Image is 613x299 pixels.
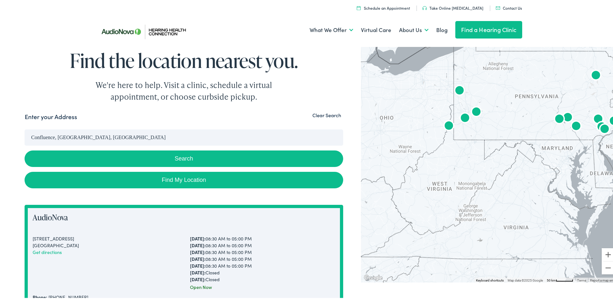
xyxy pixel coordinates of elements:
[452,82,467,98] div: AudioNova
[597,121,612,136] div: AudioNova
[357,5,361,9] img: utility icon
[310,17,353,41] a: What We Offer
[190,268,206,274] strong: [DATE]:
[496,4,522,9] a: Contact Us
[545,276,575,281] button: Map Scale: 50 km per 50 pixels
[190,254,206,261] strong: [DATE]:
[190,234,335,282] div: 08:30 AM to 05:00 PM 08:30 AM to 05:00 PM 08:30 AM to 05:00 PM 08:30 AM to 05:00 PM 08:30 AM to 0...
[469,104,484,119] div: AudioNova
[399,17,428,41] a: About Us
[48,293,88,299] a: [PHONE_NUMBER]
[33,234,178,241] div: [STREET_ADDRESS]
[190,275,206,281] strong: [DATE]:
[80,78,287,101] div: We're here to help. Visit a clinic, schedule a virtual appointment, or choose curbside pickup.
[457,110,473,125] div: AudioNova
[508,277,543,281] span: Map data ©2025 Google
[33,211,68,221] a: AudioNova
[190,234,206,240] strong: [DATE]:
[311,111,343,117] button: Clear Search
[25,171,343,187] a: Find My Location
[594,118,609,134] div: AudioNova
[33,241,178,248] div: [GEOGRAPHIC_DATA]
[190,248,206,254] strong: [DATE]:
[560,109,576,125] div: AudioNova
[422,4,483,9] a: Take Online [MEDICAL_DATA]
[25,149,343,166] button: Search
[33,293,47,299] strong: Phone:
[363,272,384,281] img: Google
[363,272,384,281] a: Open this area in Google Maps (opens a new window)
[590,111,606,126] div: AudioNova
[568,118,584,133] div: AudioNova
[588,67,604,83] div: AudioNova
[25,128,343,144] input: Enter your address or zip code
[357,4,410,9] a: Schedule an Appointment
[190,241,206,247] strong: [DATE]:
[25,49,343,70] h1: Find the location nearest you.
[361,17,391,41] a: Virtual Care
[577,277,586,281] a: Terms (opens in new tab)
[455,20,522,37] a: Find a Hearing Clinic
[441,117,457,133] div: AudioNova
[25,111,77,120] label: Enter your Address
[547,277,556,281] span: 50 km
[476,277,504,282] button: Keyboard shortcuts
[190,261,206,268] strong: [DATE]:
[422,5,427,9] img: utility icon
[436,17,448,41] a: Blog
[496,5,500,8] img: utility icon
[33,248,62,254] a: Get directions
[190,282,335,289] div: Open Now
[552,111,567,126] div: AudioNova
